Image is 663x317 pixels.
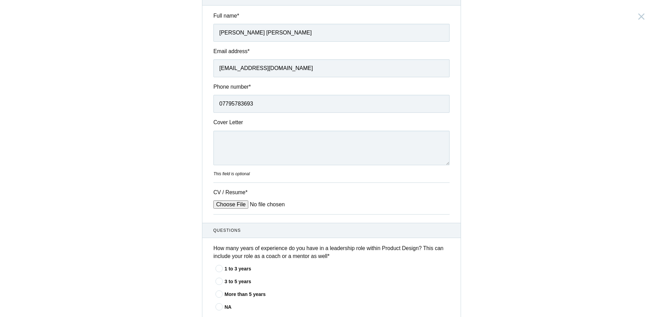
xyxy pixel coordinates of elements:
div: 1 to 3 years [224,265,450,273]
label: CV / Resume [213,188,265,196]
span: Questions [213,227,450,234]
label: How many years of experience do you have in a leadership role within Product Design? This can inc... [213,244,450,260]
div: 3 to 5 years [224,278,450,285]
div: This field is optional [213,171,450,177]
div: More than 5 years [224,291,450,298]
label: Full name [213,12,450,20]
label: Phone number [213,83,450,91]
div: NA [224,304,450,311]
label: Cover Letter [213,118,265,126]
label: Email address [213,47,450,55]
